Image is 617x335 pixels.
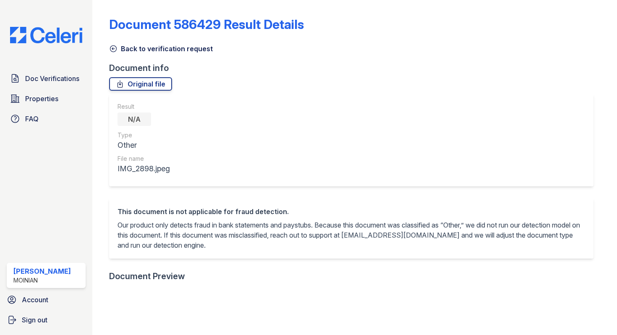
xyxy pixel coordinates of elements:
[7,90,86,107] a: Properties
[109,77,172,91] a: Original file
[13,276,71,285] div: Moinian
[13,266,71,276] div: [PERSON_NAME]
[118,154,170,163] div: File name
[25,94,58,104] span: Properties
[118,131,170,139] div: Type
[118,113,151,126] div: N/A
[118,163,170,175] div: IMG_2898.jpeg
[109,17,304,32] a: Document 586429 Result Details
[109,270,185,282] div: Document Preview
[25,73,79,84] span: Doc Verifications
[22,315,47,325] span: Sign out
[118,139,170,151] div: Other
[109,62,600,74] div: Document info
[118,220,585,250] p: Our product only detects fraud in bank statements and paystubs. Because this document was classif...
[7,110,86,127] a: FAQ
[3,291,89,308] a: Account
[109,44,213,54] a: Back to verification request
[118,102,170,111] div: Result
[3,311,89,328] a: Sign out
[25,114,39,124] span: FAQ
[22,295,48,305] span: Account
[3,27,89,43] img: CE_Logo_Blue-a8612792a0a2168367f1c8372b55b34899dd931a85d93a1a3d3e32e68fde9ad4.png
[118,207,585,217] div: This document is not applicable for fraud detection.
[7,70,86,87] a: Doc Verifications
